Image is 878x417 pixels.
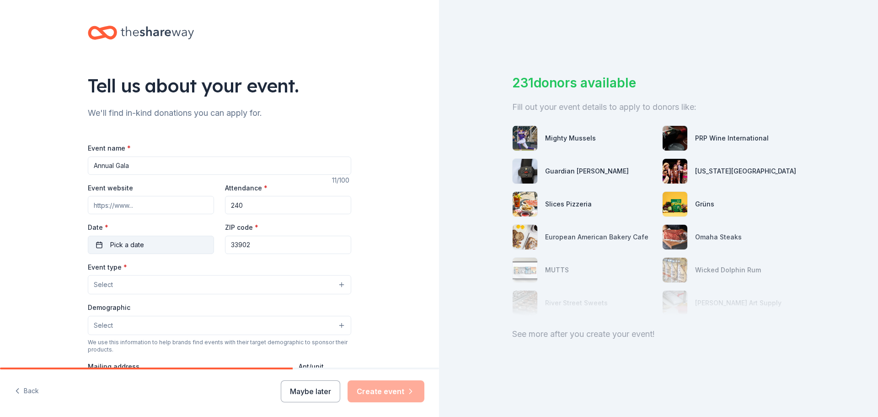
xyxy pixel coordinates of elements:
[88,184,133,193] label: Event website
[88,303,130,312] label: Demographic
[512,327,805,341] div: See more after you create your event!
[225,236,351,254] input: 12345 (U.S. only)
[88,73,351,98] div: Tell us about your event.
[281,380,340,402] button: Maybe later
[512,100,805,114] div: Fill out your event details to apply to donors like:
[88,362,139,371] label: Mailing address
[299,362,324,371] label: Apt/unit
[545,199,592,210] div: Slices Pizzeria
[88,263,127,272] label: Event type
[545,166,629,177] div: Guardian [PERSON_NAME]
[110,239,144,250] span: Pick a date
[94,320,113,331] span: Select
[695,133,769,144] div: PRP Wine International
[88,157,351,175] input: Spring Fundraiser
[88,316,351,335] button: Select
[512,73,805,92] div: 231 donors available
[225,196,351,214] input: 20
[663,126,687,151] img: photo for PRP Wine International
[88,223,214,232] label: Date
[88,106,351,120] div: We'll find in-kind donations you can apply for.
[94,279,113,290] span: Select
[332,175,351,186] div: 11 /100
[88,236,214,254] button: Pick a date
[88,275,351,294] button: Select
[15,382,39,401] button: Back
[225,184,268,193] label: Attendance
[695,199,714,210] div: Grüns
[663,159,687,184] img: photo for Florida Repertory Theatre
[663,192,687,217] img: photo for Grüns
[88,196,214,214] input: https://www...
[88,144,131,153] label: Event name
[513,192,537,217] img: photo for Slices Pizzeria
[695,166,796,177] div: [US_STATE][GEOGRAPHIC_DATA]
[545,133,596,144] div: Mighty Mussels
[513,126,537,151] img: photo for Mighty Mussels
[225,223,258,232] label: ZIP code
[88,339,351,353] div: We use this information to help brands find events with their target demographic to sponsor their...
[513,159,537,184] img: photo for Guardian Angel Device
